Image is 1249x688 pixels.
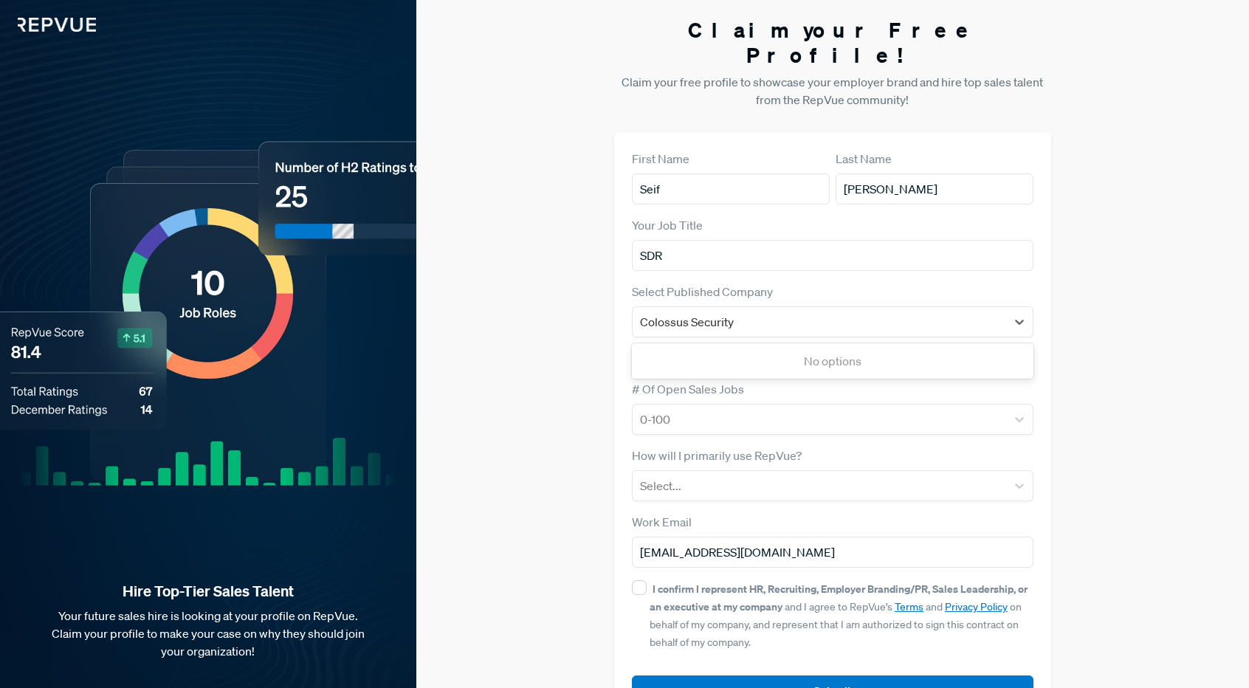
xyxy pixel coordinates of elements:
[632,513,692,531] label: Work Email
[632,240,1033,271] input: Title
[614,18,1051,67] h3: Claim your Free Profile!
[945,600,1008,613] a: Privacy Policy
[632,216,703,234] label: Your Job Title
[650,582,1028,649] span: and I agree to RepVue’s and on behalf of my company, and represent that I am authorized to sign t...
[632,447,802,464] label: How will I primarily use RepVue?
[650,582,1028,613] strong: I confirm I represent HR, Recruiting, Employer Branding/PR, Sales Leadership, or an executive at ...
[632,346,1033,376] div: No options
[632,283,773,300] label: Select Published Company
[632,537,1033,568] input: Email
[632,150,689,168] label: First Name
[614,73,1051,109] p: Claim your free profile to showcase your employer brand and hire top sales talent from the RepVue...
[632,173,830,204] input: First Name
[836,173,1033,204] input: Last Name
[24,607,393,660] p: Your future sales hire is looking at your profile on RepVue. Claim your profile to make your case...
[895,600,923,613] a: Terms
[836,150,892,168] label: Last Name
[632,380,744,398] label: # Of Open Sales Jobs
[24,582,393,601] strong: Hire Top-Tier Sales Talent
